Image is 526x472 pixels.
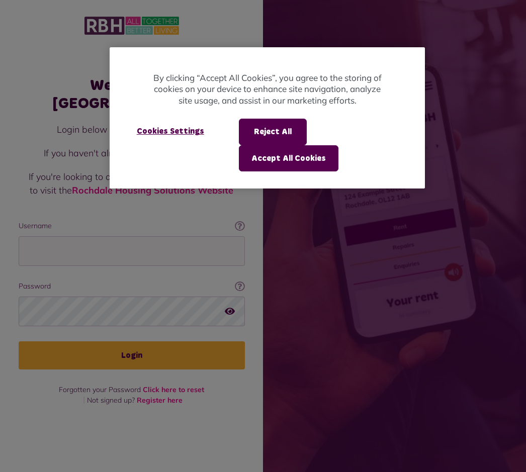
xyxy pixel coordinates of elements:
[239,145,338,171] button: Accept All Cookies
[150,72,385,107] p: By clicking “Accept All Cookies”, you agree to the storing of cookies on your device to enhance s...
[110,47,425,188] div: Cookie banner
[110,47,425,188] div: Privacy
[239,119,307,145] button: Reject All
[125,119,216,144] button: Cookies Settings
